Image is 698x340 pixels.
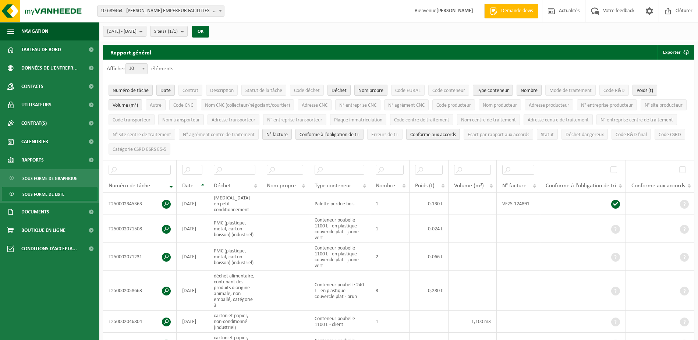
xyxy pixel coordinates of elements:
[358,88,383,93] span: Nom propre
[21,40,61,59] span: Tableau de bord
[410,193,449,215] td: 0,130 t
[208,271,261,311] td: déchet alimentaire, contenant des produits d'origine animale, non emballé, catégorie 3
[113,117,150,123] span: Code transporteur
[22,171,77,185] span: Sous forme de graphique
[208,114,259,125] button: Adresse transporteurAdresse transporteur: Activate to sort
[162,117,200,123] span: Nom transporteur
[22,187,64,201] span: Sous forme de liste
[339,103,376,108] span: N° entreprise CNC
[528,117,589,123] span: Adresse centre de traitement
[517,85,542,96] button: NombreNombre: Activate to sort
[295,129,364,140] button: Conforme à l’obligation de tri : Activate to sort
[126,64,147,74] span: 10
[206,85,238,96] button: DescriptionDescription: Activate to sort
[631,183,685,189] span: Conforme aux accords
[354,85,387,96] button: Nom propreNom propre: Activate to sort
[454,183,484,189] span: Volume (m³)
[370,311,409,333] td: 1
[659,132,681,138] span: Code CSRD
[529,103,569,108] span: Adresse producteur
[21,132,48,151] span: Calendrier
[21,221,65,240] span: Boutique en ligne
[290,85,324,96] button: Code déchetCode déchet: Activate to sort
[596,114,677,125] button: N° entreprise centre de traitementN° entreprise centre de traitement: Activate to sort
[502,183,527,189] span: N° facture
[483,103,517,108] span: Nom producteur
[410,215,449,243] td: 0,024 t
[103,215,177,243] td: T250002071508
[266,132,288,138] span: N° facture
[208,311,261,333] td: carton et papier, non-conditionné (industriel)
[109,85,153,96] button: Numéro de tâcheNuméro de tâche: Activate to remove sorting
[309,311,371,333] td: Conteneur poubelle 1100 L - client
[2,171,98,185] a: Sous forme de graphique
[497,193,540,215] td: VF25-124891
[21,114,47,132] span: Contrat(s)
[21,240,77,258] span: Conditions d'accepta...
[546,183,616,189] span: Conforme à l’obligation de tri
[657,45,694,60] button: Exporter
[109,99,142,110] button: Volume (m³)Volume (m³): Activate to sort
[367,129,403,140] button: Erreurs de triErreurs de tri: Activate to sort
[335,99,380,110] button: N° entreprise CNCN° entreprise CNC: Activate to sort
[521,88,538,93] span: Nombre
[107,26,137,37] span: [DATE] - [DATE]
[98,6,224,16] span: 10-689464 - ELIA EMPEREUR FACILITIES - BRUXELLES
[370,271,409,311] td: 3
[332,88,347,93] span: Déchet
[212,117,255,123] span: Adresse transporteur
[464,129,533,140] button: Écart par rapport aux accordsÉcart par rapport aux accords: Activate to sort
[109,144,170,155] button: Catégorie CSRD ESRS E5-5Catégorie CSRD ESRS E5-5: Activate to sort
[302,103,327,108] span: Adresse CNC
[177,215,208,243] td: [DATE]
[566,132,604,138] span: Déchet dangereux
[376,183,395,189] span: Nombre
[436,8,473,14] strong: [PERSON_NAME]
[541,132,554,138] span: Statut
[406,129,460,140] button: Conforme aux accords : Activate to sort
[561,129,608,140] button: Déchet dangereux : Activate to sort
[177,311,208,333] td: [DATE]
[524,114,593,125] button: Adresse centre de traitementAdresse centre de traitement: Activate to sort
[177,271,208,311] td: [DATE]
[388,103,425,108] span: N° agrément CNC
[410,271,449,311] td: 0,280 t
[410,243,449,271] td: 0,066 t
[173,103,193,108] span: Code CNC
[477,88,509,93] span: Type conteneur
[537,129,558,140] button: StatutStatut: Activate to sort
[267,183,296,189] span: Nom propre
[210,88,234,93] span: Description
[183,88,198,93] span: Contrat
[109,114,155,125] button: Code transporteurCode transporteur: Activate to sort
[370,193,409,215] td: 1
[432,88,465,93] span: Code conteneur
[21,203,49,221] span: Documents
[103,45,159,60] h2: Rapport général
[109,183,150,189] span: Numéro de tâche
[156,85,175,96] button: DateDate: Activate to sort
[192,26,209,38] button: OK
[599,85,629,96] button: Code R&DCode R&amp;D: Activate to sort
[208,215,261,243] td: PMC (plastique, métal, carton boisson) (industriel)
[178,85,202,96] button: ContratContrat: Activate to sort
[294,88,320,93] span: Code déchet
[113,147,166,152] span: Catégorie CSRD ESRS E5-5
[612,129,651,140] button: Code R&D finalCode R&amp;D final: Activate to sort
[103,193,177,215] td: T250002345363
[177,243,208,271] td: [DATE]
[300,132,359,138] span: Conforme à l’obligation de tri
[545,85,596,96] button: Mode de traitementMode de traitement: Activate to sort
[168,29,178,34] count: (1/1)
[2,187,98,201] a: Sous forme de liste
[410,132,456,138] span: Conforme aux accords
[177,193,208,215] td: [DATE]
[309,215,371,243] td: Conteneur poubelle 1100 L - en plastique - couvercle plat - jaune - vert
[21,77,43,96] span: Contacts
[263,114,326,125] button: N° entreprise transporteurN° entreprise transporteur: Activate to sort
[169,99,197,110] button: Code CNCCode CNC: Activate to sort
[633,85,657,96] button: Poids (t)Poids (t): Activate to sort
[315,183,351,189] span: Type conteneur
[449,311,497,333] td: 1,100 m3
[214,183,231,189] span: Déchet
